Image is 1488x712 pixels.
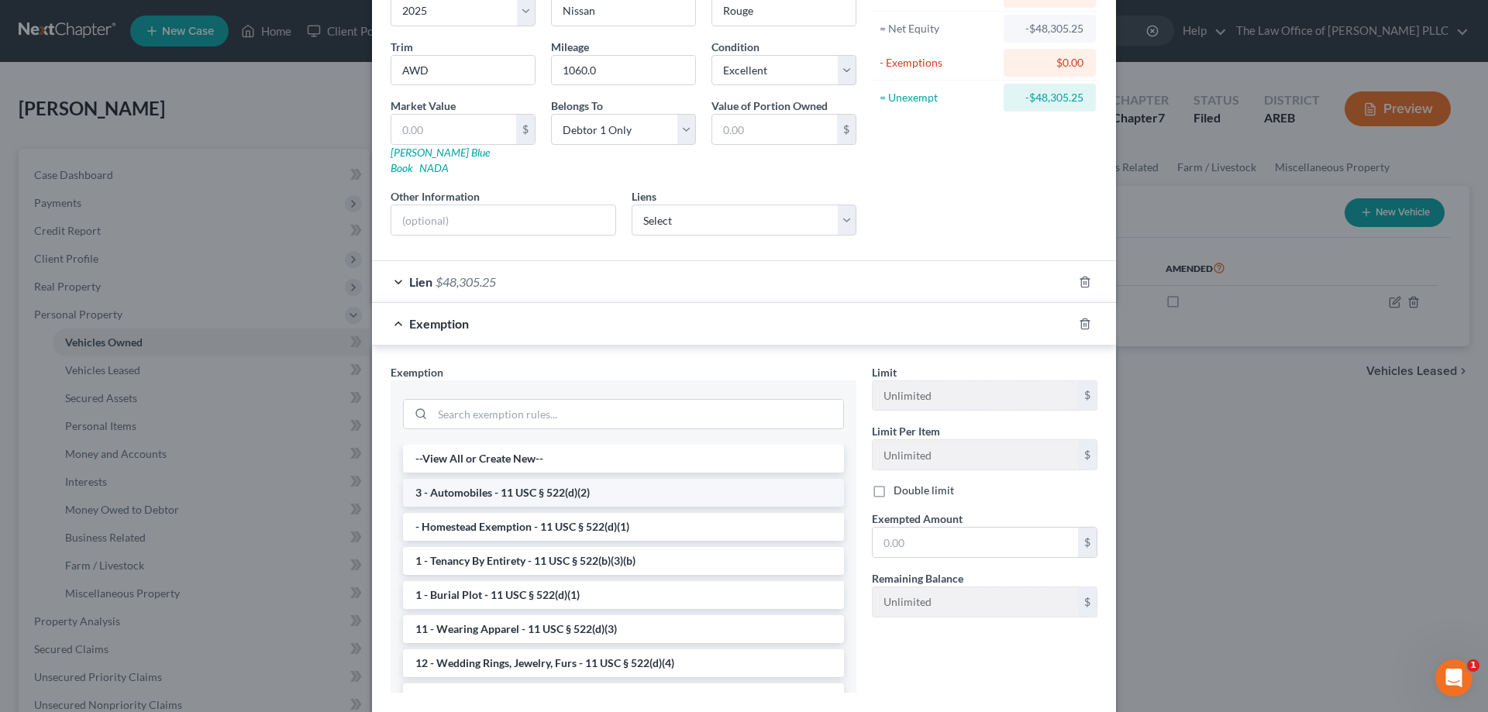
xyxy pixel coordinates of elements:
iframe: Intercom live chat [1435,659,1472,697]
li: 3 - Automobiles - 11 USC § 522(d)(2) [403,479,844,507]
span: Belongs To [551,99,603,112]
label: Trim [391,39,413,55]
label: Condition [711,39,759,55]
input: (optional) [391,205,615,235]
label: Remaining Balance [872,570,963,586]
input: 0.00 [712,115,837,144]
span: 1 [1467,659,1479,672]
span: Lien [409,274,432,289]
label: Double limit [894,483,954,498]
input: ex. LS, LT, etc [391,56,535,85]
label: Liens [632,188,656,205]
input: -- [873,587,1078,617]
input: 0.00 [391,115,516,144]
label: Market Value [391,98,456,114]
div: $ [1078,528,1097,557]
div: -$48,305.25 [1016,90,1083,105]
label: Value of Portion Owned [711,98,828,114]
div: $0.00 [1016,55,1083,71]
div: $ [1078,381,1097,411]
label: Mileage [551,39,589,55]
li: 12 - Wedding Rings, Jewelry, Furs - 11 USC § 522(d)(4) [403,649,844,677]
div: $ [1078,440,1097,470]
li: 1 - Burial Plot - 11 USC § 522(d)(1) [403,581,844,609]
span: Exemption [409,316,469,331]
div: = Net Equity [880,21,997,36]
div: -$48,305.25 [1016,21,1083,36]
div: $ [837,115,856,144]
a: NADA [419,161,449,174]
span: Exemption [391,366,443,379]
input: 0.00 [873,528,1078,557]
div: - Exemptions [880,55,997,71]
li: --View All or Create New-- [403,445,844,473]
li: 1 - Tenancy By Entirety - 11 USC § 522(b)(3)(b) [403,547,844,575]
li: 13 - Animals & Livestock - 11 USC § 522(d)(3) [403,683,844,711]
label: Other Information [391,188,480,205]
li: - Homestead Exemption - 11 USC § 522(d)(1) [403,513,844,541]
input: -- [873,381,1078,411]
li: 11 - Wearing Apparel - 11 USC § 522(d)(3) [403,615,844,643]
input: -- [552,56,695,85]
div: $ [1078,587,1097,617]
input: Search exemption rules... [432,400,843,429]
span: Limit [872,366,897,379]
span: Exempted Amount [872,512,963,525]
span: $48,305.25 [436,274,496,289]
label: Limit Per Item [872,423,940,439]
input: -- [873,440,1078,470]
div: $ [516,115,535,144]
div: = Unexempt [880,90,997,105]
a: [PERSON_NAME] Blue Book [391,146,490,174]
